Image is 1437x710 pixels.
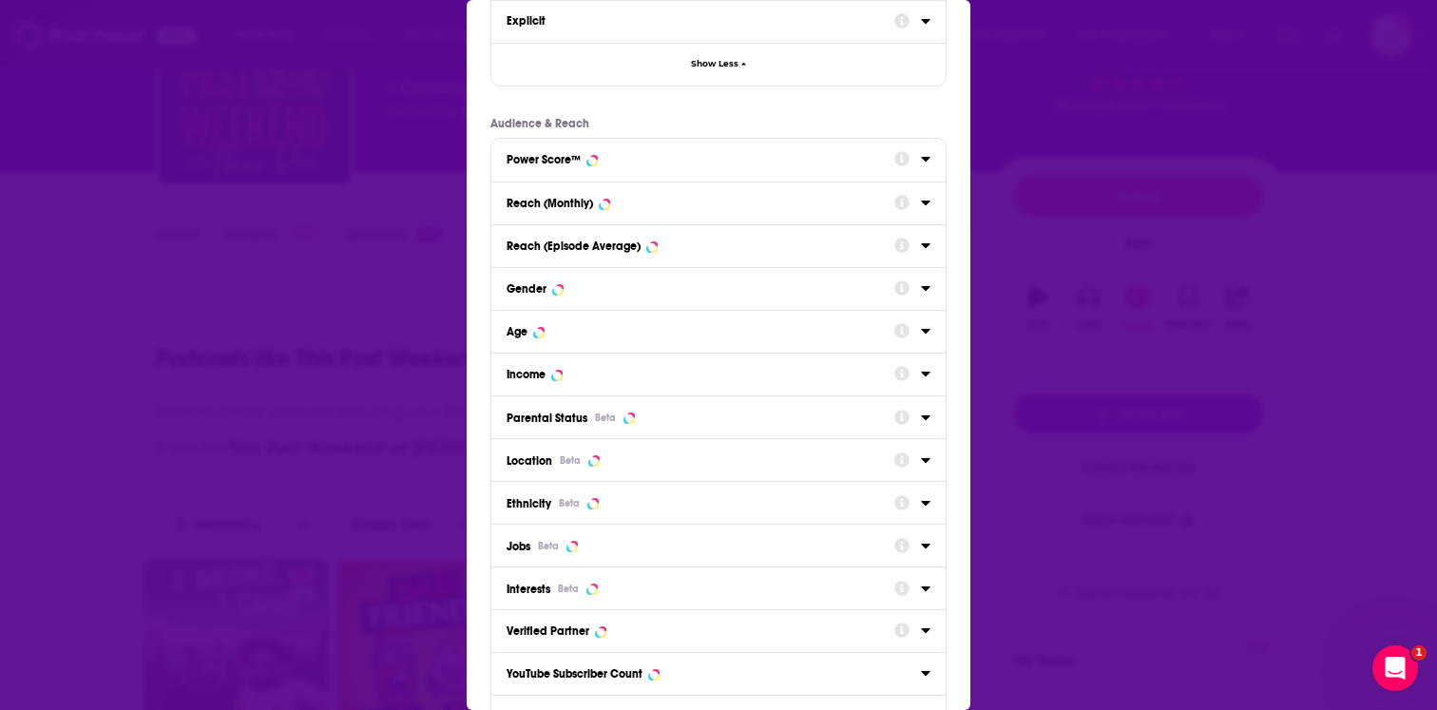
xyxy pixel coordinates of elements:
[507,9,894,32] button: Explicit
[507,532,894,558] button: JobsBeta
[507,583,550,596] span: Interests
[507,197,593,210] div: Reach (Monthly)
[507,14,882,28] div: Explicit
[507,540,530,553] span: Jobs
[559,497,580,509] div: Beta
[507,454,552,468] span: Location
[507,276,894,299] button: Gender
[507,240,641,253] div: Reach (Episode Average)
[507,412,587,425] span: Parental Status
[507,190,894,214] button: Reach (Monthly)
[560,454,581,467] div: Beta
[507,624,589,638] div: Verified Partner
[507,233,894,257] button: Reach (Episode Average)
[490,117,947,130] p: Audience & Reach
[507,146,894,170] button: Power Score™
[1372,645,1418,691] iframe: Intercom live chat
[1411,645,1427,661] span: 1
[595,412,616,424] div: Beta
[507,368,546,381] div: Income
[507,497,551,510] span: Ethnicity
[507,667,642,681] div: YouTube Subscriber Count
[507,447,894,472] button: LocationBeta
[538,540,559,552] div: Beta
[691,59,738,69] span: Show Less
[507,282,546,296] div: Gender
[507,618,894,642] button: Verified Partner
[507,489,894,515] button: EthnicityBeta
[507,404,894,430] button: Parental StatusBeta
[558,583,579,595] div: Beta
[507,575,894,601] button: InterestsBeta
[507,361,894,385] button: Income
[507,318,894,342] button: Age
[491,43,946,86] button: Show Less
[507,661,921,684] button: YouTube Subscriber Count
[507,325,527,338] div: Age
[507,153,581,166] div: Power Score™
